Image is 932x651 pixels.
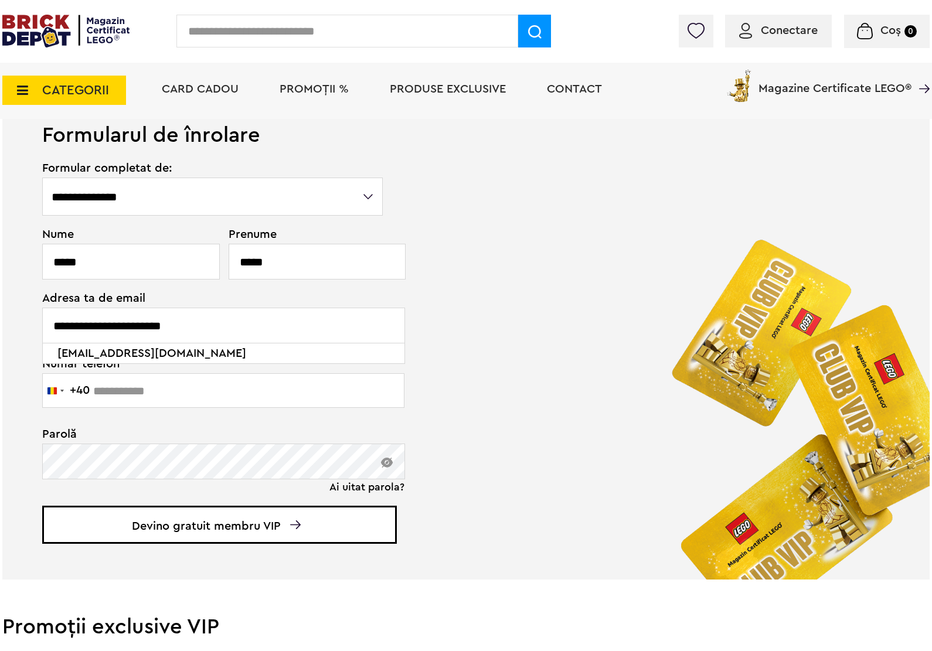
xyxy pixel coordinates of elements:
span: Coș [880,25,901,36]
span: Magazine Certificate LEGO® [758,67,911,94]
img: vip_page_image [652,220,930,580]
a: Magazine Certificate LEGO® [911,67,930,79]
a: Card Cadou [162,83,239,95]
a: Produse exclusive [390,83,506,95]
li: [EMAIL_ADDRESS][DOMAIN_NAME] [53,343,395,363]
small: 0 [904,25,917,38]
a: Contact [547,83,602,95]
h2: Promoții exclusive VIP [2,616,930,638]
span: CATEGORII [42,84,109,97]
span: Adresa ta de email [42,292,384,304]
div: +40 [70,384,90,396]
span: Formular completat de: [42,162,384,174]
a: PROMOȚII % [280,83,349,95]
button: Selected country [43,374,90,407]
span: Nume [42,229,213,240]
a: Ai uitat parola? [329,481,404,493]
img: Arrow%20-%20Down.svg [290,520,301,529]
span: Conectare [761,25,818,36]
a: Conectare [739,25,818,36]
span: Parolă [42,428,384,440]
span: Prenume [229,229,385,240]
span: Devino gratuit membru VIP [42,506,397,544]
